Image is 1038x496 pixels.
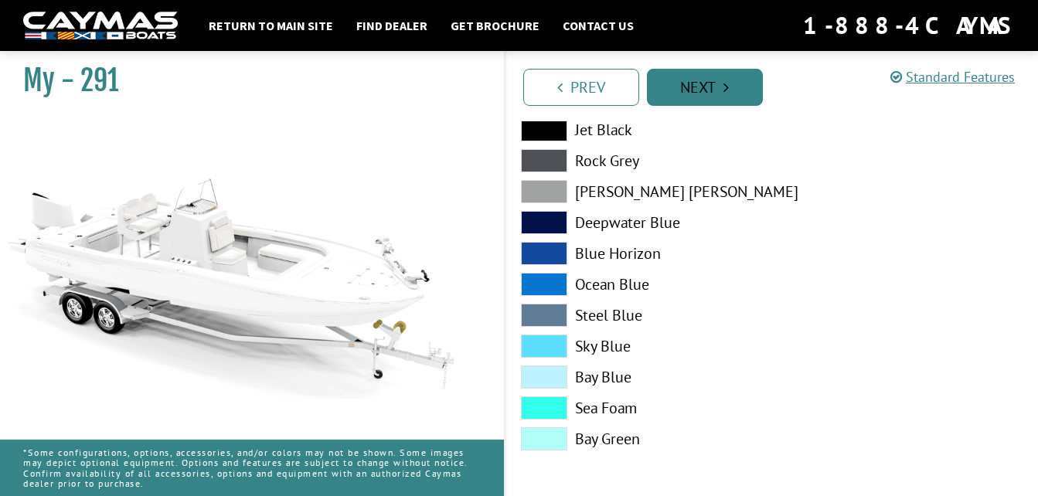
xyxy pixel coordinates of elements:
label: Steel Blue [521,304,757,327]
label: Ocean Blue [521,273,757,296]
p: *Some configurations, options, accessories, and/or colors may not be shown. Some images may depic... [23,440,481,496]
a: Next [647,69,763,106]
label: Deepwater Blue [521,211,757,234]
a: Standard Features [890,68,1015,86]
label: Rock Grey [521,149,757,172]
a: Prev [523,69,639,106]
label: [PERSON_NAME] [PERSON_NAME] [521,180,757,203]
label: Sky Blue [521,335,757,358]
a: Contact Us [555,15,642,36]
label: Bay Blue [521,365,757,389]
div: 1-888-4CAYMAS [803,8,1015,42]
label: Jet Black [521,118,757,141]
img: white-logo-c9c8dbefe5ff5ceceb0f0178aa75bf4bb51f6bca0971e226c86eb53dfe498488.png [23,12,178,40]
label: Sea Foam [521,396,757,420]
a: Find Dealer [349,15,435,36]
h1: My - 291 [23,63,465,98]
a: Return to main site [201,15,341,36]
label: Bay Green [521,427,757,450]
label: Blue Horizon [521,242,757,265]
a: Get Brochure [443,15,547,36]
